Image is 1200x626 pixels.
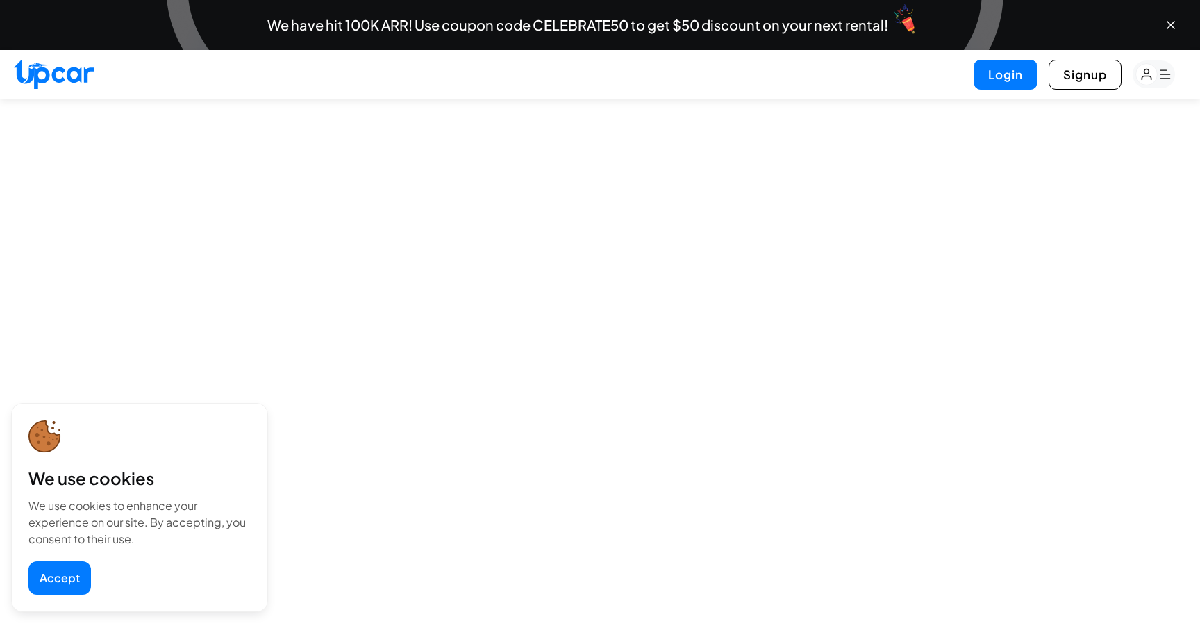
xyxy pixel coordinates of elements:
[1049,60,1122,90] button: Signup
[1164,18,1178,32] button: Close banner
[28,467,251,489] div: We use cookies
[28,561,91,595] button: Accept
[14,59,94,89] img: Upcar Logo
[974,60,1037,90] button: Login
[267,18,888,32] span: We have hit 100K ARR! Use coupon code CELEBRATE50 to get $50 discount on your next rental!
[28,497,251,547] div: We use cookies to enhance your experience on our site. By accepting, you consent to their use.
[28,420,61,453] img: cookie-icon.svg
